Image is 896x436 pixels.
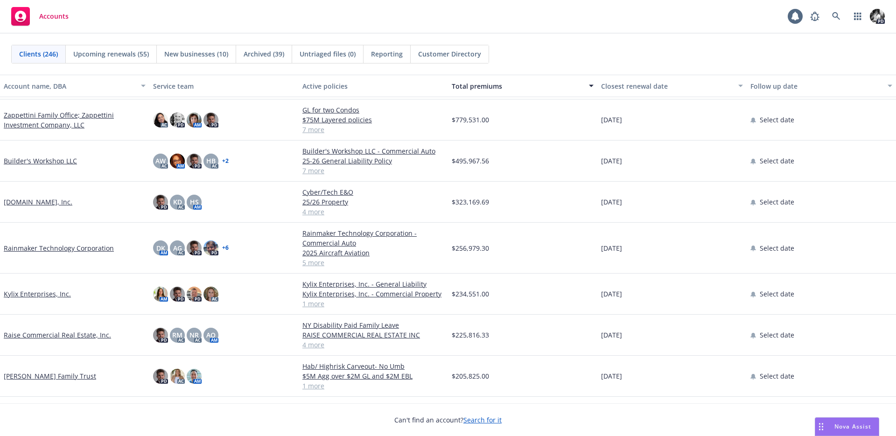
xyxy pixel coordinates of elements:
button: Active policies [299,75,448,97]
a: $75M Layered policies [302,115,444,125]
a: 1 more [302,381,444,391]
span: AW [155,156,166,166]
a: Builder's Workshop LLC - Commercial Auto [302,146,444,156]
span: Select date [760,371,794,381]
span: Customer Directory [418,49,481,59]
a: Report a Bug [805,7,824,26]
a: [PERSON_NAME] - Excess Liability [302,402,444,412]
span: $323,169.69 [452,197,489,207]
a: Search [827,7,846,26]
img: photo [153,287,168,302]
span: $234,551.00 [452,289,489,299]
span: $495,967.56 [452,156,489,166]
a: Zappettini Family Office; Zappettini Investment Company, LLC [4,110,146,130]
span: Select date [760,330,794,340]
span: Accounts [39,13,69,20]
a: 7 more [302,125,444,134]
img: photo [187,113,202,127]
a: 4 more [302,207,444,217]
a: 25-26 General Liability Policy [302,156,444,166]
a: Cyber/Tech E&O [302,187,444,197]
img: photo [187,287,202,302]
span: AG [173,243,182,253]
span: HS [190,197,199,207]
span: [DATE] [601,115,622,125]
img: photo [187,369,202,384]
span: [DATE] [601,289,622,299]
img: photo [170,369,185,384]
span: [DATE] [601,197,622,207]
a: [DOMAIN_NAME], Inc. [4,197,72,207]
span: [DATE] [601,330,622,340]
a: 1 more [302,299,444,309]
a: Search for it [463,415,502,424]
span: Reporting [371,49,403,59]
img: photo [203,113,218,127]
span: [DATE] [601,156,622,166]
span: Select date [760,115,794,125]
img: photo [170,287,185,302]
a: + 6 [222,245,229,251]
div: Drag to move [815,418,827,436]
img: photo [870,9,885,24]
div: Closest renewal date [601,81,733,91]
img: photo [153,113,168,127]
button: Follow up date [747,75,896,97]
span: Select date [760,156,794,166]
a: 7 more [302,166,444,176]
img: photo [153,369,168,384]
button: Total premiums [448,75,597,97]
span: Clients (246) [19,49,58,59]
span: $779,531.00 [452,115,489,125]
span: Nova Assist [834,422,871,430]
span: HB [206,156,216,166]
a: 2025 Aircraft Aviation [302,248,444,258]
div: Active policies [302,81,444,91]
a: Builder's Workshop LLC [4,156,77,166]
a: Kylix Enterprises, Inc. - General Liability [302,279,444,289]
span: Archived (39) [244,49,284,59]
a: Switch app [848,7,867,26]
img: photo [170,113,185,127]
div: Total premiums [452,81,583,91]
div: Account name, DBA [4,81,135,91]
div: Service team [153,81,295,91]
button: Closest renewal date [597,75,747,97]
div: Follow up date [750,81,882,91]
img: photo [153,195,168,210]
button: Nova Assist [815,417,879,436]
span: Select date [760,243,794,253]
span: KD [173,197,182,207]
span: $225,816.33 [452,330,489,340]
a: 25/26 Property [302,197,444,207]
a: RAISE COMMERCIAL REAL ESTATE INC [302,330,444,340]
span: RM [172,330,182,340]
span: Select date [760,197,794,207]
span: NR [189,330,199,340]
span: New businesses (10) [164,49,228,59]
a: Kylix Enterprises, Inc. - Commercial Property [302,289,444,299]
a: Raise Commercial Real Estate, Inc. [4,330,111,340]
span: [DATE] [601,243,622,253]
span: DK [156,243,165,253]
a: + 2 [222,158,229,164]
span: Upcoming renewals (55) [73,49,149,59]
a: Hab/ Highrisk Carveout- No Umb [302,361,444,371]
span: Select date [760,289,794,299]
a: Kylix Enterprises, Inc. [4,289,71,299]
span: Untriaged files (0) [300,49,356,59]
a: Accounts [7,3,72,29]
img: photo [153,328,168,343]
a: NY Disability Paid Family Leave [302,320,444,330]
span: [DATE] [601,371,622,381]
span: $205,825.00 [452,371,489,381]
img: photo [203,287,218,302]
img: photo [203,240,218,255]
a: $5M Agg over $2M GL and $2M EBL [302,371,444,381]
a: Rainmaker Technology Corporation - Commercial Auto [302,228,444,248]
